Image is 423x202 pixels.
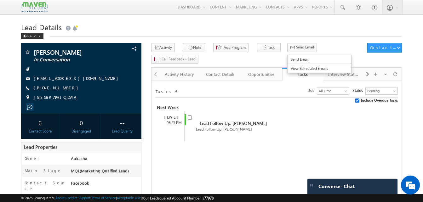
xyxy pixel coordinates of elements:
span: Converse - Chat [318,183,355,189]
button: Task [257,43,281,52]
span: Include Overdue Tasks [361,98,398,103]
a: Pending [365,87,398,95]
div: Interview Status [328,70,358,78]
a: Contact Support [66,196,90,200]
div: -- [105,117,140,128]
span: Lead Details [21,22,62,32]
a: Opportunities [241,68,282,81]
a: Acceptable Use [117,196,141,200]
span: Status [352,88,365,93]
a: View Scheduled Emails [288,64,351,73]
a: All Time [317,87,349,95]
button: Contact Actions [367,43,402,53]
div: 03:21 PM [158,120,184,126]
span: Add Program [224,45,246,50]
a: Interview Status [323,68,364,81]
div: MQL(Marketing Quaified Lead) [69,168,141,177]
img: carter-drag [309,183,314,188]
label: Contact Source [25,180,65,191]
span: In Conversation [34,57,108,63]
div: Contact Actions [370,45,397,50]
a: [EMAIL_ADDRESS][DOMAIN_NAME] [34,76,121,81]
span: [PHONE_NUMBER] [34,85,81,91]
span: Send Email [296,44,314,50]
span: 77978 [204,196,214,200]
span: View Scheduled Emails [291,66,345,71]
td: Tasks [155,87,174,95]
a: About [55,196,65,200]
div: Contact Score [23,128,57,134]
span: [PERSON_NAME] [34,49,108,55]
label: Main Stage [25,168,62,173]
a: Tasks [282,68,323,81]
div: [DATE] [158,114,184,120]
div: Lead Quality [105,128,140,134]
div: Activity History [164,70,194,78]
span: Pending [366,88,396,94]
div: Back [21,33,43,39]
a: Terms of Service [91,196,116,200]
span: Aukasha [71,156,87,161]
span: © 2025 LeadSquared | | | | | [21,195,214,201]
span: Due [307,88,317,93]
span: Lead Properties [24,144,57,150]
a: Activity History [159,68,200,81]
a: Send Email [288,55,351,64]
button: Activity [151,43,175,52]
div: Facebook [69,180,141,189]
span: Lead Follow Up: [PERSON_NAME] [196,127,252,132]
div: 6 [23,117,57,128]
span: [GEOGRAPHIC_DATA] [34,94,80,101]
div: Disengaged [64,128,99,134]
button: Send Email [287,43,317,52]
div: Tasks [287,71,318,77]
span: Lead Follow Up: [PERSON_NAME] [200,120,267,126]
img: Custom Logo [21,2,48,13]
span: Call Feedback - Lead [162,56,196,62]
span: Your Leadsquared Account Number is [142,196,214,200]
span: All Time [317,88,347,94]
span: Sort Timeline [174,87,178,93]
div: 0 [64,117,99,128]
span: Send Email [291,57,345,62]
div: Contact Details [205,70,235,78]
button: Add Program [213,43,249,52]
button: Note [183,43,206,52]
label: Owner [25,155,39,161]
div: Opportunities [246,70,277,78]
a: Contact Details [200,68,241,81]
div: Next Week [155,104,184,111]
button: Call Feedback - Lead [151,55,198,64]
a: Back [21,33,47,38]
